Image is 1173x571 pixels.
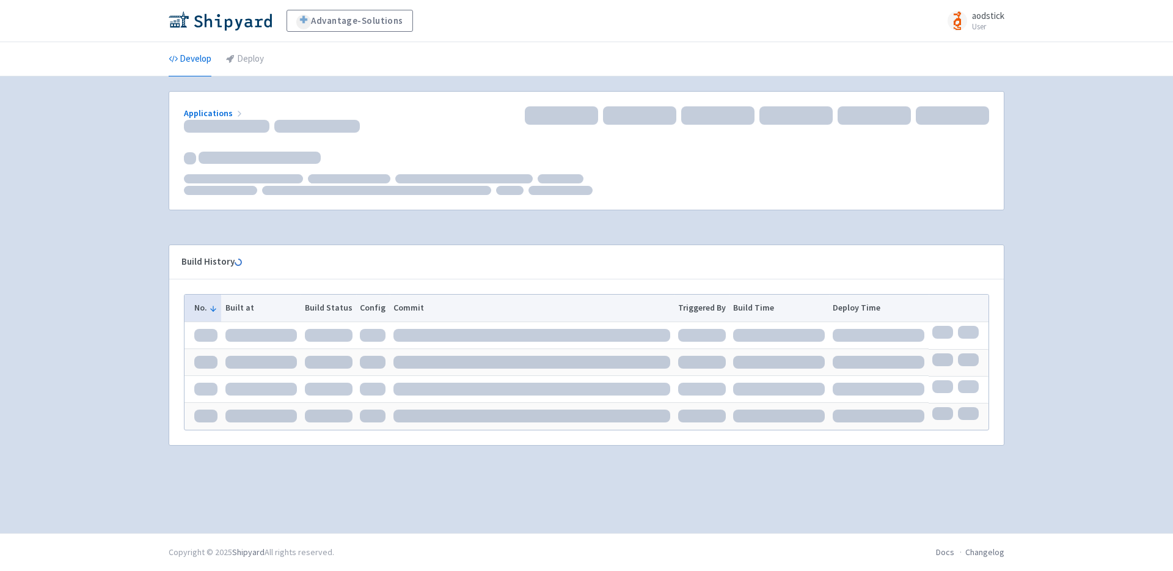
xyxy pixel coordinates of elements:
th: Built at [221,295,301,322]
a: Advantage-Solutions [287,10,413,32]
th: Triggered By [674,295,729,322]
th: Deploy Time [829,295,929,322]
div: Copyright © 2025 All rights reserved. [169,546,334,559]
th: Build Status [301,295,356,322]
span: aodstick [972,10,1004,21]
img: Shipyard logo [169,11,272,31]
th: Commit [390,295,674,322]
th: Config [356,295,390,322]
th: Build Time [729,295,829,322]
a: Applications [184,108,244,119]
small: User [972,23,1004,31]
div: Build History [181,255,972,269]
a: Develop [169,42,211,76]
a: Changelog [965,547,1004,558]
button: No. [194,301,217,314]
a: aodstick User [940,11,1004,31]
a: Deploy [226,42,264,76]
a: Shipyard [232,547,265,558]
a: Docs [936,547,954,558]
